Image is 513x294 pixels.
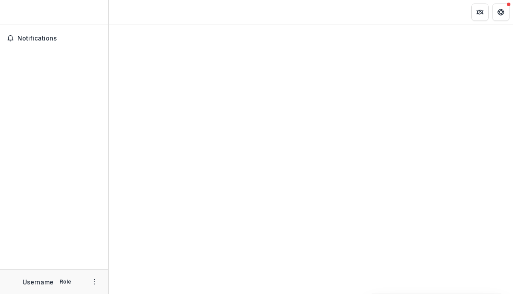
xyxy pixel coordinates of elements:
span: Notifications [17,35,101,42]
p: Role [57,278,74,286]
button: Notifications [3,31,105,45]
p: Username [23,277,53,287]
button: Partners [471,3,489,21]
button: Get Help [492,3,510,21]
button: More [89,277,100,287]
